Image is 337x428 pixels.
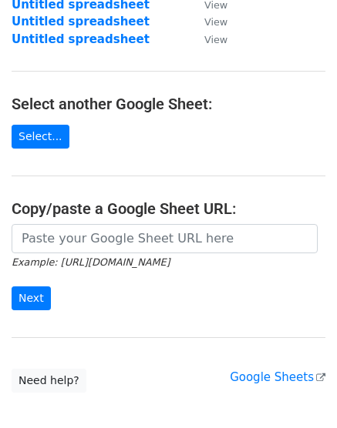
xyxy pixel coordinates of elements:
small: View [204,34,227,45]
a: View [189,32,227,46]
a: Google Sheets [230,370,325,384]
input: Next [12,286,51,310]
small: View [204,16,227,28]
a: Untitled spreadsheet [12,15,150,28]
a: Select... [12,125,69,149]
h4: Copy/paste a Google Sheet URL: [12,199,325,218]
h4: Select another Google Sheet: [12,95,325,113]
a: Need help? [12,369,86,393]
input: Paste your Google Sheet URL here [12,224,318,253]
a: Untitled spreadsheet [12,32,150,46]
iframe: Chat Widget [260,354,337,428]
a: View [189,15,227,28]
small: Example: [URL][DOMAIN_NAME] [12,256,170,268]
